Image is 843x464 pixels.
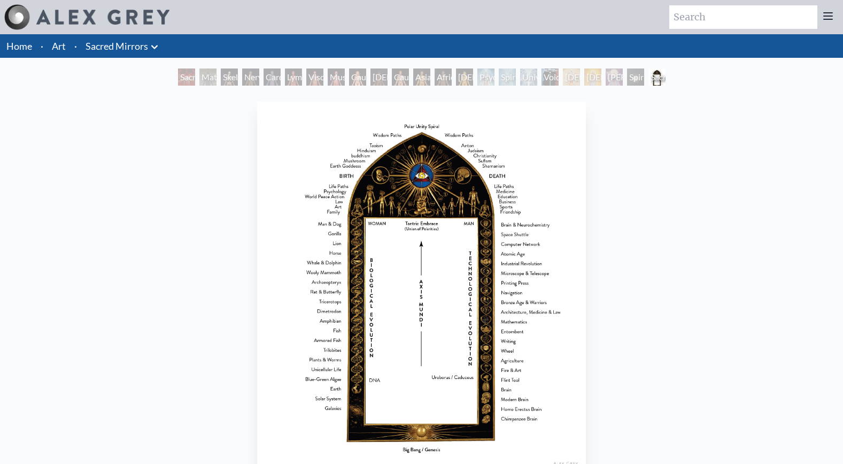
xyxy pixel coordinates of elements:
div: Asian Man [413,69,430,86]
div: [DEMOGRAPHIC_DATA] Woman [456,69,473,86]
div: [PERSON_NAME] [606,69,623,86]
div: [DEMOGRAPHIC_DATA] [584,69,601,86]
div: [DEMOGRAPHIC_DATA] Woman [370,69,388,86]
div: Psychic Energy System [477,69,494,86]
div: Muscle System [328,69,345,86]
div: Nervous System [242,69,259,86]
a: Art [52,39,66,54]
div: Lymphatic System [285,69,302,86]
div: Caucasian Man [392,69,409,86]
div: African Man [435,69,452,86]
div: [DEMOGRAPHIC_DATA] [563,69,580,86]
div: Caucasian Woman [349,69,366,86]
div: Spiritual Energy System [499,69,516,86]
div: Cardiovascular System [264,69,281,86]
li: · [70,34,81,58]
div: Sacred Mirrors Frame [648,69,666,86]
div: Void Clear Light [542,69,559,86]
div: Material World [199,69,216,86]
a: Home [6,40,32,52]
li: · [36,34,48,58]
div: Spiritual World [627,69,644,86]
div: Sacred Mirrors Room, [GEOGRAPHIC_DATA] [178,69,195,86]
input: Search [669,5,817,29]
a: Sacred Mirrors [86,39,148,54]
div: Universal Mind Lattice [520,69,537,86]
div: Skeletal System [221,69,238,86]
div: Viscera [306,69,323,86]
